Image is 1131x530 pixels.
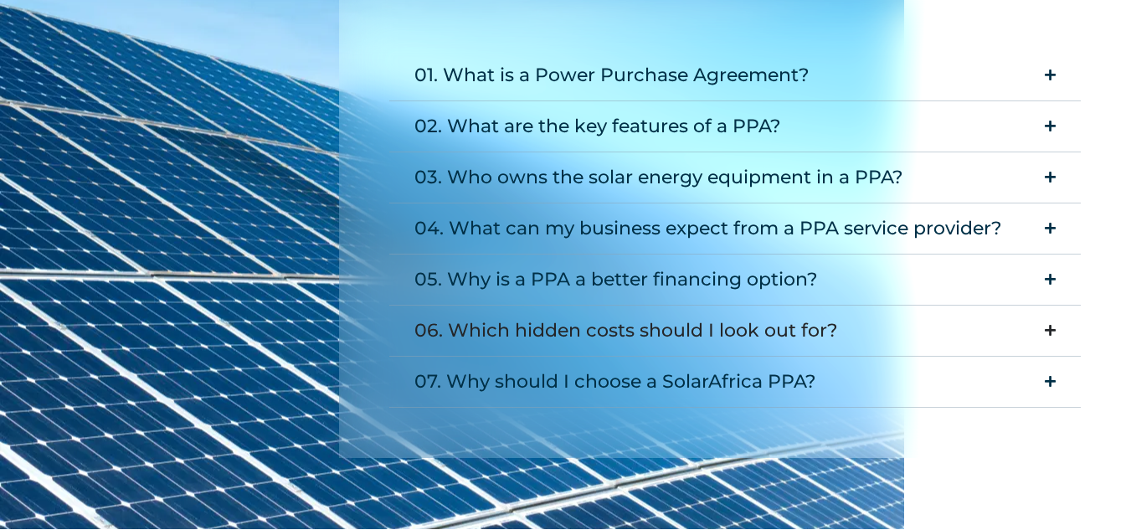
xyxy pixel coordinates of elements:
div: 04. What can my business expect from a PPA service provider? [414,212,1002,245]
summary: 06. Which hidden costs should I look out for? [389,306,1081,357]
div: 06. Which hidden costs should I look out for? [414,314,838,347]
summary: 07. Why should I choose a SolarAfrica PPA? [389,357,1081,408]
summary: 01. What is a Power Purchase Agreement? [389,50,1081,101]
div: 05. Why is a PPA a better financing option? [414,263,818,296]
summary: 03. Who owns the solar energy equipment in a PPA? [389,152,1081,203]
div: Accordion. Open links with Enter or Space, close with Escape, and navigate with Arrow Keys [389,50,1081,408]
div: 02. What are the key features of a PPA? [414,110,781,143]
summary: 02. What are the key features of a PPA? [389,101,1081,152]
div: 03. Who owns the solar energy equipment in a PPA? [414,161,903,194]
summary: 05. Why is a PPA a better financing option? [389,255,1081,306]
div: 01. What is a Power Purchase Agreement? [414,59,810,92]
summary: 04. What can my business expect from a PPA service provider? [389,203,1081,255]
div: 07. Why should I choose a SolarAfrica PPA? [414,365,816,399]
